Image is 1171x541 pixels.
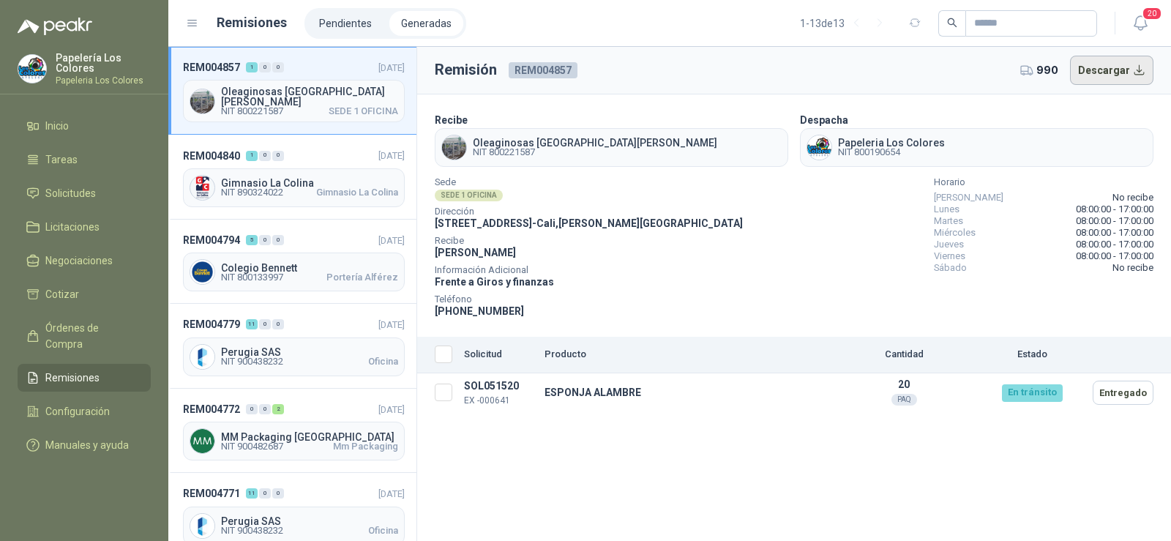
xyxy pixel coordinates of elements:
span: Oleaginosas [GEOGRAPHIC_DATA][PERSON_NAME] [221,86,398,107]
button: 20 [1127,10,1153,37]
div: 2 [272,404,284,414]
span: [PHONE_NUMBER] [435,305,524,317]
a: REM0047791100[DATE] Company LogoPerugia SASNIT 900438232Oficina [168,304,416,388]
span: search [947,18,957,28]
img: Company Logo [190,89,214,113]
span: [STREET_ADDRESS] - Cali , [PERSON_NAME][GEOGRAPHIC_DATA] [435,217,743,229]
span: 08:00:00 - 17:00:00 [1076,204,1153,215]
div: En tránsito [1002,384,1063,402]
span: Licitaciones [45,219,100,235]
span: REM004794 [183,232,240,248]
th: Producto [539,337,831,373]
a: Negociaciones [18,247,151,275]
img: Company Logo [190,260,214,284]
a: Remisiones [18,364,151,392]
span: Oleaginosas [GEOGRAPHIC_DATA][PERSON_NAME] [473,138,717,148]
span: No recibe [1112,192,1153,204]
span: Dirección [435,208,743,215]
a: REM004772002[DATE] Company LogoMM Packaging [GEOGRAPHIC_DATA]NIT 900482687Mm Packaging [168,389,416,473]
span: Frente a Giros y finanzas [435,276,554,288]
span: SEDE 1 OFICINA [329,107,398,116]
span: Inicio [45,118,69,134]
span: Lunes [934,204,959,215]
span: Horario [934,179,1153,186]
span: NIT 900482687 [221,442,283,451]
span: Información Adicional [435,266,743,274]
span: REM004779 [183,316,240,332]
span: NIT 800221587 [221,107,283,116]
div: SEDE 1 OFICINA [435,190,503,201]
button: Entregado [1093,381,1153,405]
span: Órdenes de Compra [45,320,137,352]
span: MM Packaging [GEOGRAPHIC_DATA] [221,432,398,442]
span: [DATE] [378,319,405,330]
span: NIT 800133997 [221,273,283,282]
li: Generadas [389,11,463,36]
img: Logo peakr [18,18,92,35]
span: Oficina [368,526,398,535]
span: Martes [934,215,963,227]
div: 0 [259,404,271,414]
span: REM004857 [509,62,577,78]
span: Gimnasio La Colina [221,178,398,188]
span: Negociaciones [45,253,113,269]
div: 0 [259,319,271,329]
span: Papeleria Los Colores [838,138,945,148]
p: EX -000641 [464,394,533,408]
span: Teléfono [435,296,743,303]
span: Oficina [368,357,398,366]
span: Miércoles [934,227,976,239]
td: En tránsito [977,373,1087,412]
img: Company Logo [442,135,466,160]
span: Perugia SAS [221,347,398,357]
span: REM004772 [183,401,240,417]
td: SOL051520 [458,373,539,412]
a: REM004840100[DATE] Company LogoGimnasio La ColinaNIT 890324022Gimnasio La Colina [168,135,416,219]
span: 08:00:00 - 17:00:00 [1076,227,1153,239]
th: Cantidad [831,337,977,373]
span: NIT 900438232 [221,357,283,366]
span: Cotizar [45,286,79,302]
a: Tareas [18,146,151,174]
span: [DATE] [378,488,405,499]
p: Papeleria Los Colores [56,76,151,85]
div: 11 [246,488,258,499]
span: [DATE] [378,62,405,73]
div: 0 [246,404,258,414]
div: 0 [259,235,271,245]
img: Company Logo [807,135,831,160]
span: Sábado [934,262,967,274]
p: Papelería Los Colores [56,53,151,73]
span: Tareas [45,152,78,168]
span: NIT 890324022 [221,188,283,197]
span: NIT 800221587 [473,148,717,157]
span: 20 [1142,7,1162,20]
div: 0 [272,235,284,245]
a: Órdenes de Compra [18,314,151,358]
span: [PERSON_NAME] [435,247,516,258]
a: REM004857100[DATE] Company LogoOleaginosas [GEOGRAPHIC_DATA][PERSON_NAME]NIT 800221587SEDE 1 OFICINA [168,47,416,135]
img: Company Logo [190,345,214,369]
a: REM004794500[DATE] Company LogoColegio BennettNIT 800133997Portería Alférez [168,220,416,304]
div: 11 [246,319,258,329]
span: Configuración [45,403,110,419]
span: Remisiones [45,370,100,386]
span: Mm Packaging [333,442,398,451]
div: 0 [259,62,271,72]
img: Company Logo [18,55,46,83]
span: Colegio Bennett [221,263,398,273]
a: Manuales y ayuda [18,431,151,459]
span: [PERSON_NAME] [934,192,1003,204]
a: Pendientes [307,11,384,36]
h1: Remisiones [217,12,287,33]
span: REM004840 [183,148,240,164]
span: [DATE] [378,235,405,246]
th: Solicitud [458,337,539,373]
span: 08:00:00 - 17:00:00 [1076,215,1153,227]
div: 1 - 13 de 13 [800,12,891,35]
a: Cotizar [18,280,151,308]
span: No recibe [1112,262,1153,274]
span: [DATE] [378,404,405,415]
td: ESPONJA ALAMBRE [539,373,831,412]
